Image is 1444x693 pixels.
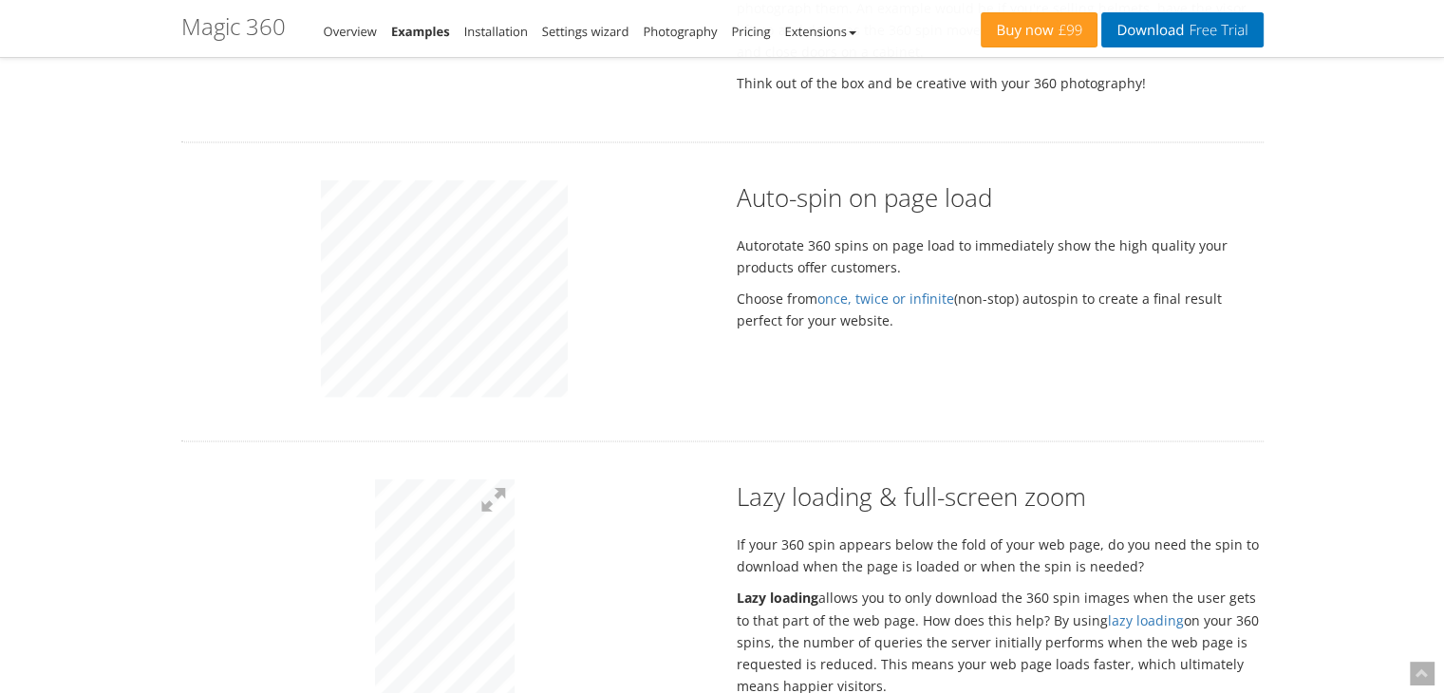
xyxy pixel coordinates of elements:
a: Extensions [784,23,855,40]
a: DownloadFree Trial [1101,12,1263,47]
p: Think out of the box and be creative with your 360 photography! [737,72,1264,94]
p: Autorotate 360 spins on page load to immediately show the high quality your products offer custom... [737,234,1264,278]
a: Pricing [731,23,770,40]
a: Examples [391,23,450,40]
p: Choose from (non-stop) autospin to create a final result perfect for your website. [737,288,1264,331]
a: Settings wizard [542,23,629,40]
h1: Magic 360 [181,14,286,39]
a: Buy now£99 [981,12,1097,47]
strong: Lazy loading [737,589,818,607]
a: lazy loading [1108,610,1184,628]
span: £99 [1054,23,1083,38]
a: once, twice or infinite [817,290,954,308]
a: Installation [464,23,528,40]
p: If your 360 spin appears below the fold of your web page, do you need the spin to download when t... [737,534,1264,577]
span: Free Trial [1184,23,1247,38]
h2: Auto-spin on page load [737,180,1264,215]
h2: Lazy loading & full-screen zoom [737,479,1264,514]
a: Photography [643,23,717,40]
a: Overview [324,23,377,40]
